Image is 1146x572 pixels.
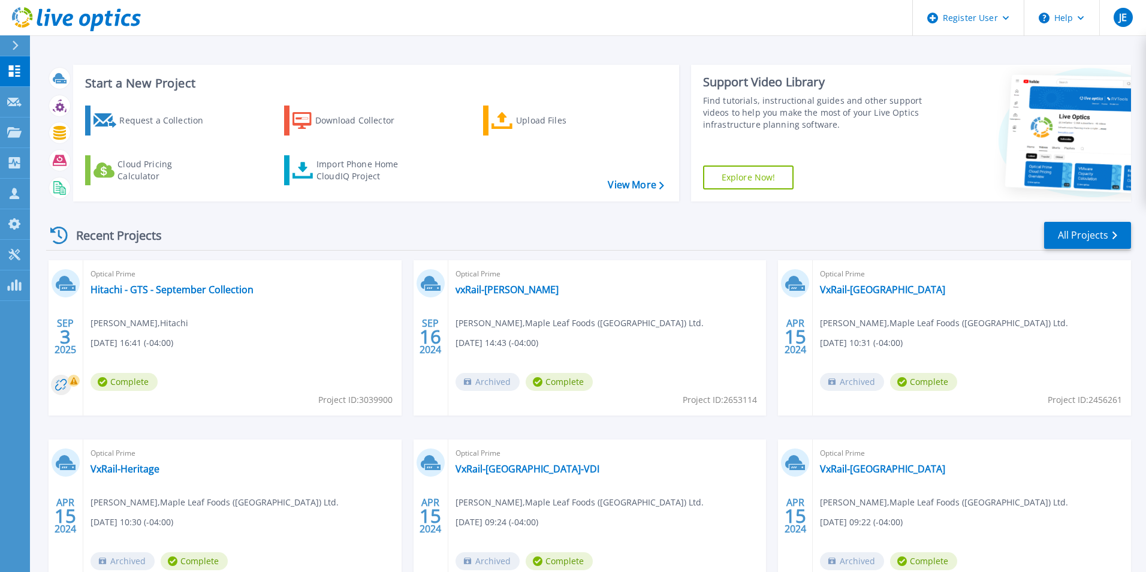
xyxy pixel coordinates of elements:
span: Complete [526,552,593,570]
a: VxRail-Heritage [91,463,159,475]
div: APR 2024 [784,315,807,359]
a: VxRail-[GEOGRAPHIC_DATA] [820,284,945,296]
span: Optical Prime [91,267,394,281]
span: JE [1119,13,1127,22]
a: Download Collector [284,106,418,136]
span: [DATE] 09:22 (-04:00) [820,516,903,529]
span: Archived [91,552,155,570]
span: Optical Prime [91,447,394,460]
span: Optical Prime [456,267,759,281]
span: [PERSON_NAME] , Maple Leaf Foods ([GEOGRAPHIC_DATA]) Ltd. [456,496,704,509]
span: 3 [60,332,71,342]
span: [PERSON_NAME] , Maple Leaf Foods ([GEOGRAPHIC_DATA]) Ltd. [820,317,1068,330]
span: Complete [890,552,957,570]
a: Hitachi - GTS - September Collection [91,284,254,296]
a: Cloud Pricing Calculator [85,155,219,185]
a: VxRail-[GEOGRAPHIC_DATA]-VDI [456,463,599,475]
span: [PERSON_NAME] , Maple Leaf Foods ([GEOGRAPHIC_DATA]) Ltd. [820,496,1068,509]
span: [DATE] 09:24 (-04:00) [456,516,538,529]
span: 15 [55,511,76,521]
div: APR 2024 [784,494,807,538]
span: Archived [456,373,520,391]
a: Explore Now! [703,165,794,189]
div: APR 2024 [54,494,77,538]
a: Upload Files [483,106,617,136]
span: Complete [161,552,228,570]
h3: Start a New Project [85,77,664,90]
div: Support Video Library [703,74,927,90]
div: Download Collector [315,109,411,133]
span: Complete [91,373,158,391]
a: All Projects [1044,222,1131,249]
a: Request a Collection [85,106,219,136]
span: [DATE] 10:30 (-04:00) [91,516,173,529]
span: Project ID: 2456261 [1048,393,1122,407]
span: [DATE] 14:43 (-04:00) [456,336,538,350]
div: Upload Files [516,109,612,133]
div: SEP 2025 [54,315,77,359]
div: Recent Projects [46,221,178,250]
span: Optical Prime [456,447,759,460]
span: Project ID: 2653114 [683,393,757,407]
div: SEP 2024 [419,315,442,359]
div: APR 2024 [419,494,442,538]
span: 16 [420,332,441,342]
span: 15 [785,511,806,521]
a: vxRail-[PERSON_NAME] [456,284,559,296]
div: Import Phone Home CloudIQ Project [316,158,410,182]
span: [PERSON_NAME] , Hitachi [91,317,188,330]
span: 15 [420,511,441,521]
span: Project ID: 3039900 [318,393,393,407]
span: Archived [820,373,884,391]
span: [DATE] 10:31 (-04:00) [820,336,903,350]
span: Complete [526,373,593,391]
div: Cloud Pricing Calculator [117,158,213,182]
span: Optical Prime [820,447,1124,460]
div: Find tutorials, instructional guides and other support videos to help you make the most of your L... [703,95,927,131]
span: 15 [785,332,806,342]
span: [PERSON_NAME] , Maple Leaf Foods ([GEOGRAPHIC_DATA]) Ltd. [456,317,704,330]
a: VxRail-[GEOGRAPHIC_DATA] [820,463,945,475]
div: Request a Collection [119,109,215,133]
span: Archived [820,552,884,570]
span: Complete [890,373,957,391]
span: Optical Prime [820,267,1124,281]
span: Archived [456,552,520,570]
span: [PERSON_NAME] , Maple Leaf Foods ([GEOGRAPHIC_DATA]) Ltd. [91,496,339,509]
a: View More [608,179,664,191]
span: [DATE] 16:41 (-04:00) [91,336,173,350]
